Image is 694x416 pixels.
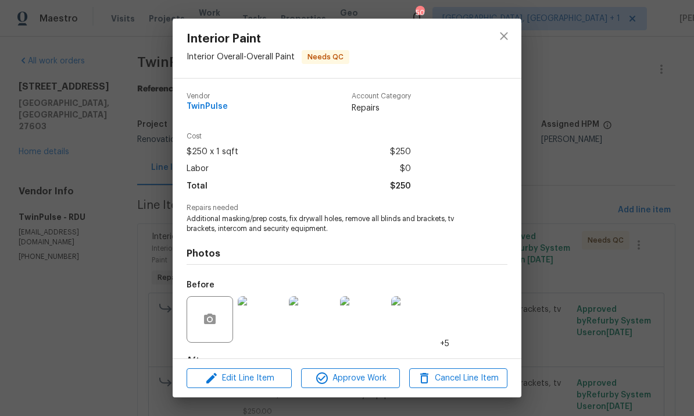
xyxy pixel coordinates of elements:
span: TwinPulse [187,102,228,111]
span: Account Category [352,93,411,100]
span: Repairs [352,102,411,114]
span: Vendor [187,93,228,100]
h5: Before [187,281,214,289]
button: Approve Work [301,368,399,389]
span: +5 [440,338,449,350]
span: Cost [187,133,411,140]
div: 50 [416,7,424,19]
span: $0 [400,161,411,177]
span: Repairs needed [187,204,507,212]
span: Interior Overall - Overall Paint [187,53,295,61]
span: Labor [187,161,209,177]
span: Interior Paint [187,33,349,45]
span: $250 [390,178,411,195]
h5: After [187,357,208,365]
h4: Photos [187,248,507,259]
button: Cancel Line Item [409,368,507,389]
span: Additional masking/prep costs, fix drywall holes, remove all blinds and brackets, tv brackets, in... [187,214,475,234]
span: Approve Work [305,371,396,386]
span: $250 x 1 sqft [187,144,238,161]
button: close [490,22,518,50]
span: $250 [390,144,411,161]
button: Edit Line Item [187,368,292,389]
span: Cancel Line Item [413,371,504,386]
span: Edit Line Item [190,371,288,386]
span: Needs QC [303,51,348,63]
span: Total [187,178,208,195]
